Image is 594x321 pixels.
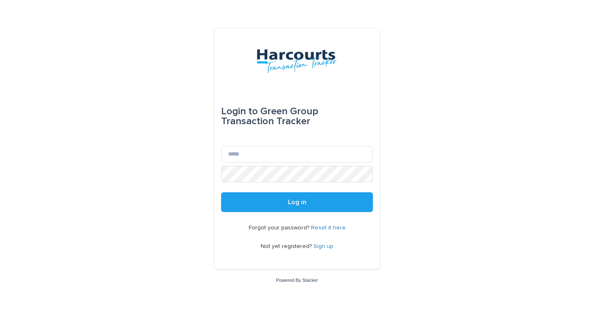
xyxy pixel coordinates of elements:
a: Powered By Stacker [276,278,318,283]
span: Not yet registered? [261,243,313,249]
button: Log in [221,192,373,212]
a: Reset it here [311,225,346,231]
span: Login to [221,106,258,116]
a: Sign up [313,243,333,249]
img: aRr5UT5PQeWb03tlxx4P [257,49,337,73]
div: Green Group Transaction Tracker [221,100,373,133]
span: Forgot your password? [249,225,311,231]
span: Log in [288,199,306,205]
